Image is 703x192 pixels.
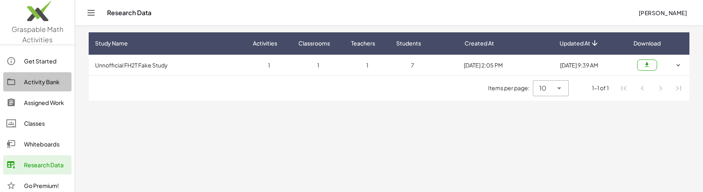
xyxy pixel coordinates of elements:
a: Activity Bank [3,72,71,91]
div: 1-1 of 1 [592,84,609,92]
td: [DATE] 2:05 PM [436,55,532,75]
span: Items per page: [488,84,533,92]
div: Activity Bank [24,77,68,87]
td: [DATE] 9:39 AM [531,55,627,75]
td: 7 [390,55,436,75]
span: Teachers [351,39,375,48]
span: Download [633,39,661,48]
div: Assigned Work [24,98,68,107]
div: Get Started [24,56,68,66]
td: 1 [246,55,292,75]
span: Updated At [560,39,590,48]
a: Research Data [3,155,71,174]
div: Whiteboards [24,139,68,149]
a: Get Started [3,51,71,71]
td: Unnofficial FH2T Fake Study [89,55,246,75]
div: Research Data [24,160,68,170]
span: Activities [253,39,277,48]
span: Classrooms [298,39,330,48]
a: Assigned Work [3,93,71,112]
span: Created At [465,39,494,48]
button: [PERSON_NAME] [632,6,693,20]
nav: Pagination Navigation [615,79,688,97]
td: 1 [292,55,345,75]
div: Classes [24,119,68,128]
div: Go Premium! [24,181,68,190]
a: Whiteboards [3,135,71,154]
a: Classes [3,114,71,133]
span: [PERSON_NAME] [638,9,687,16]
span: Students [396,39,421,48]
td: 1 [345,55,390,75]
span: 10 [539,83,546,93]
button: Toggle navigation [85,6,97,19]
span: Graspable Math Activities [12,25,64,44]
span: Study Name [95,39,128,48]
